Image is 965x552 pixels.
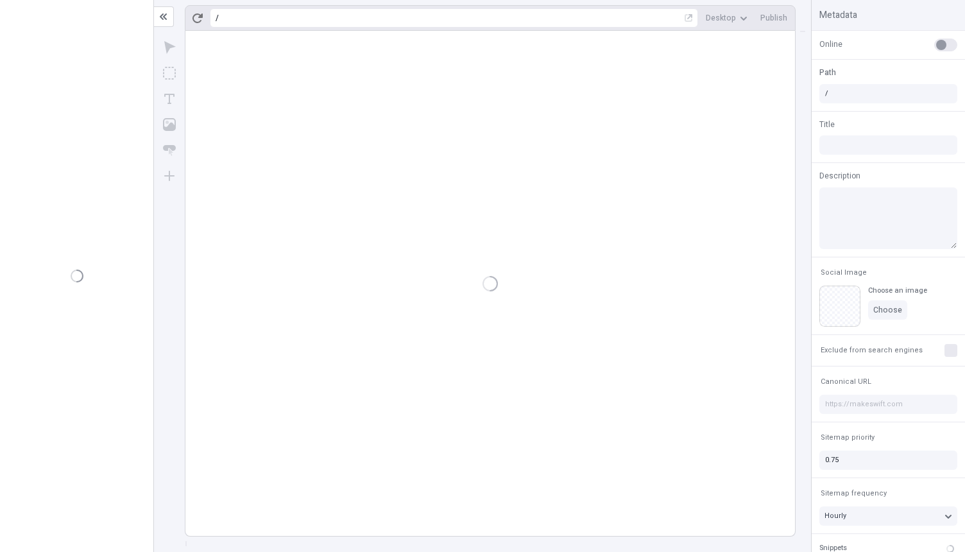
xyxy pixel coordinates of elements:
button: Sitemap priority [818,430,877,445]
button: Button [158,139,181,162]
button: Text [158,87,181,110]
span: Description [819,170,860,182]
div: / [216,13,219,23]
span: Online [819,39,842,50]
span: Sitemap frequency [821,488,887,498]
button: Image [158,113,181,136]
span: Hourly [824,510,846,521]
button: Canonical URL [818,374,874,390]
button: Desktop [701,8,753,28]
span: Path [819,67,836,78]
span: Sitemap priority [821,433,875,442]
span: Social Image [821,268,867,277]
button: Publish [755,8,792,28]
span: Canonical URL [821,377,871,386]
button: Choose [868,300,907,320]
input: https://makeswift.com [819,395,957,414]
span: Publish [760,13,787,23]
button: Hourly [819,506,957,526]
div: Choose an image [868,286,927,295]
button: Exclude from search engines [818,343,925,358]
span: Choose [873,305,902,315]
span: Desktop [706,13,736,23]
span: Title [819,119,835,130]
button: Box [158,62,181,85]
button: Social Image [818,265,869,280]
span: Exclude from search engines [821,345,923,355]
button: Sitemap frequency [818,486,889,501]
